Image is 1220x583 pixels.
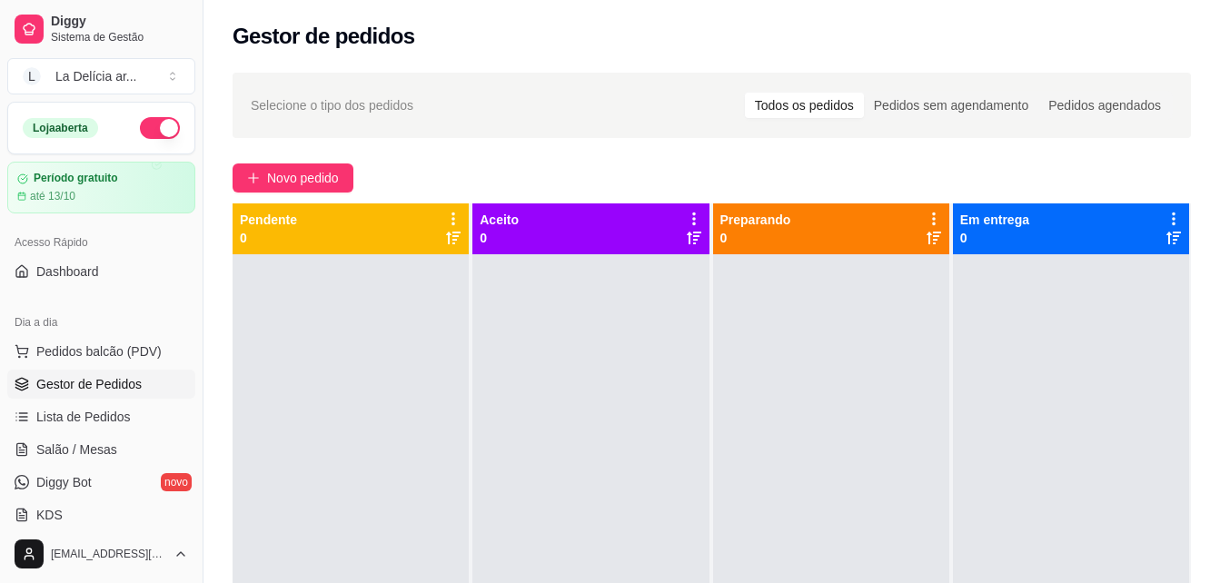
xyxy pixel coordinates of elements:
[36,342,162,361] span: Pedidos balcão (PDV)
[140,117,180,139] button: Alterar Status
[480,211,519,229] p: Aceito
[720,211,791,229] p: Preparando
[36,408,131,426] span: Lista de Pedidos
[7,532,195,576] button: [EMAIL_ADDRESS][DOMAIN_NAME]
[7,402,195,431] a: Lista de Pedidos
[23,118,98,138] div: Loja aberta
[251,95,413,115] span: Selecione o tipo dos pedidos
[233,22,415,51] h2: Gestor de pedidos
[7,435,195,464] a: Salão / Mesas
[30,189,75,203] article: até 13/10
[7,7,195,51] a: DiggySistema de Gestão
[36,262,99,281] span: Dashboard
[51,14,188,30] span: Diggy
[480,229,519,247] p: 0
[240,211,297,229] p: Pendente
[55,67,137,85] div: La Delícia ar ...
[7,58,195,94] button: Select a team
[36,375,142,393] span: Gestor de Pedidos
[1038,93,1171,118] div: Pedidos agendados
[51,30,188,44] span: Sistema de Gestão
[36,506,63,524] span: KDS
[7,500,195,529] a: KDS
[7,162,195,213] a: Período gratuitoaté 13/10
[7,468,195,497] a: Diggy Botnovo
[960,229,1029,247] p: 0
[7,308,195,337] div: Dia a dia
[23,67,41,85] span: L
[233,163,353,193] button: Novo pedido
[745,93,864,118] div: Todos os pedidos
[36,473,92,491] span: Diggy Bot
[7,370,195,399] a: Gestor de Pedidos
[51,547,166,561] span: [EMAIL_ADDRESS][DOMAIN_NAME]
[240,229,297,247] p: 0
[7,337,195,366] button: Pedidos balcão (PDV)
[7,228,195,257] div: Acesso Rápido
[34,172,118,185] article: Período gratuito
[36,440,117,459] span: Salão / Mesas
[267,168,339,188] span: Novo pedido
[7,257,195,286] a: Dashboard
[960,211,1029,229] p: Em entrega
[247,172,260,184] span: plus
[864,93,1038,118] div: Pedidos sem agendamento
[720,229,791,247] p: 0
